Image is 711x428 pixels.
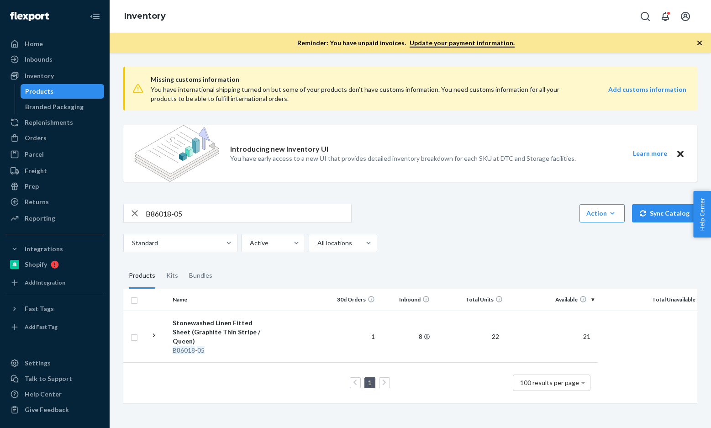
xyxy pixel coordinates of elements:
td: 1 [324,311,379,362]
span: 21 [579,333,594,340]
a: Reporting [5,211,104,226]
p: You have early access to a new UI that provides detailed inventory breakdown for each SKU at DTC ... [230,154,576,163]
td: 8 [379,311,433,362]
input: Search inventory by name or sku [146,204,351,222]
iframe: Opens a widget where you can chat to one of our agents [653,401,702,423]
a: Inbounds [5,52,104,67]
span: Missing customs information [151,74,686,85]
a: Update your payment information. [410,39,515,48]
em: B86018 [173,346,195,354]
div: Orders [25,133,47,143]
a: Orders [5,131,104,145]
a: Inventory [5,69,104,83]
div: Stonewashed Linen Fitted Sheet (Graphite Thin Stripe / Queen) [173,318,268,346]
div: Branded Packaging [25,102,84,111]
button: Sync Catalog [632,204,697,222]
a: Add Integration [5,275,104,290]
a: Inventory [124,11,166,21]
div: Add Fast Tag [25,323,58,331]
th: Name [169,289,272,311]
button: Open account menu [676,7,695,26]
div: Inbounds [25,55,53,64]
div: Returns [25,197,49,206]
button: Talk to Support [5,371,104,386]
span: 22 [488,333,503,340]
div: Products [129,263,155,289]
button: Action [579,204,625,222]
button: Close Navigation [86,7,104,26]
div: Bundles [189,263,212,289]
a: Add customs information [608,85,686,103]
p: Reminder: You have unpaid invoices. [297,38,515,48]
a: Replenishments [5,115,104,130]
a: Parcel [5,147,104,162]
button: Open Search Box [636,7,654,26]
a: Settings [5,356,104,370]
div: Parcel [25,150,44,159]
button: Learn more [627,148,673,159]
input: Standard [131,238,132,248]
a: Prep [5,179,104,194]
p: Introducing new Inventory UI [230,144,328,154]
th: Total Units [433,289,506,311]
div: Kits [166,263,178,289]
th: Available [506,289,598,311]
div: Action [586,209,618,218]
div: Integrations [25,244,63,254]
div: Replenishments [25,118,73,127]
div: Help Center [25,390,62,399]
div: Home [25,39,43,48]
a: Returns [5,195,104,209]
div: Fast Tags [25,304,54,313]
ol: breadcrumbs [117,3,173,30]
div: Shopify [25,260,47,269]
div: Inventory [25,71,54,80]
a: Freight [5,164,104,178]
button: Close [674,148,686,159]
a: Products [21,84,105,99]
a: Home [5,37,104,51]
div: Give Feedback [25,405,69,414]
button: Open notifications [656,7,674,26]
div: You have international shipping turned on but some of your products don’t have customs informatio... [151,85,579,103]
th: Inbound [379,289,433,311]
span: 1 [694,333,705,340]
a: Add Fast Tag [5,320,104,334]
div: Products [25,87,53,96]
em: 05 [197,346,205,354]
div: Freight [25,166,47,175]
a: Shopify [5,257,104,272]
button: Give Feedback [5,402,104,417]
button: Fast Tags [5,301,104,316]
input: All locations [316,238,317,248]
input: Active [249,238,250,248]
div: Add Integration [25,279,65,286]
button: Integrations [5,242,104,256]
span: 100 results per page [520,379,579,386]
strong: Add customs information [608,85,686,93]
a: Branded Packaging [21,100,105,114]
img: Flexport logo [10,12,49,21]
a: Help Center [5,387,104,402]
a: Page 1 is your current page [366,379,374,386]
th: 30d Orders [324,289,379,311]
div: - [173,346,268,355]
div: Reporting [25,214,55,223]
div: Talk to Support [25,374,72,383]
div: Prep [25,182,39,191]
button: Help Center [693,191,711,238]
div: Settings [25,359,51,368]
img: new-reports-banner-icon.82668bd98b6a51aee86340f2a7b77ae3.png [134,125,219,182]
